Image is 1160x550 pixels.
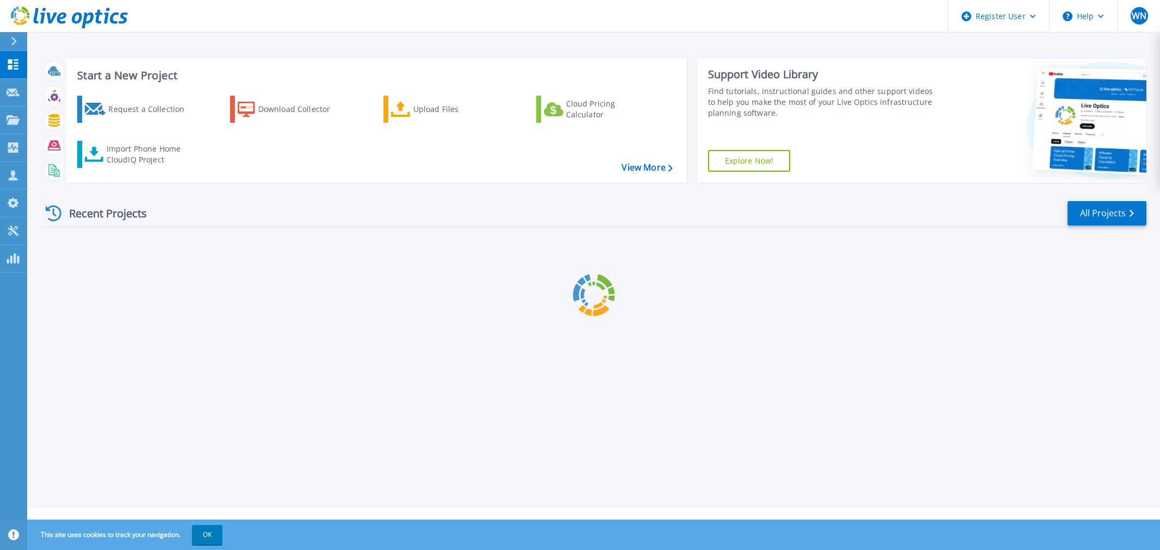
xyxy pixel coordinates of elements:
a: Cloud Pricing Calculator [536,96,657,123]
a: Download Collector [230,96,351,123]
div: Find tutorials, instructional guides and other support videos to help you make the most of your L... [708,86,939,118]
a: Request a Collection [77,96,198,123]
a: View More [622,162,672,173]
button: OK [192,525,222,545]
a: Upload Files [383,96,505,123]
h3: Start a New Project [77,70,672,82]
span: WN [1132,11,1146,20]
span: This site uses cookies to track your navigation. [30,525,222,545]
a: All Projects [1068,201,1146,226]
div: Support Video Library [708,67,939,82]
div: Request a Collection [108,98,195,120]
div: Download Collector [258,98,345,120]
div: Import Phone Home CloudIQ Project [107,143,191,165]
a: Explore Now! [708,150,791,172]
div: Upload Files [413,98,500,120]
div: Recent Projects [42,200,162,227]
div: Cloud Pricing Calculator [566,98,653,120]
